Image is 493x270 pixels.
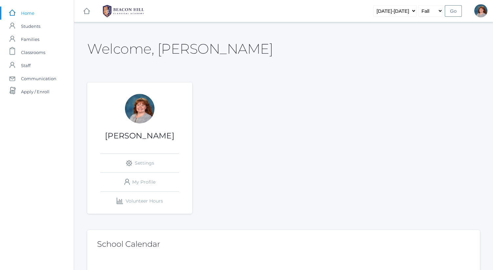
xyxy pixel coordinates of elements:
[474,4,487,17] div: Sarah Bence
[445,5,462,17] input: Go
[100,154,179,172] a: Settings
[99,3,148,19] img: BHCALogos-05-308ed15e86a5a0abce9b8dd61676a3503ac9727e845dece92d48e8588c001991.png
[21,7,34,20] span: Home
[87,132,192,140] h1: [PERSON_NAME]
[97,240,470,248] h2: School Calendar
[21,85,50,98] span: Apply / Enroll
[21,46,45,59] span: Classrooms
[100,173,179,191] a: My Profile
[125,94,154,123] div: Sarah Bence
[21,33,39,46] span: Families
[21,59,31,72] span: Staff
[21,20,40,33] span: Students
[100,192,179,210] a: Volunteer Hours
[21,72,56,85] span: Communication
[87,41,273,56] h2: Welcome, [PERSON_NAME]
